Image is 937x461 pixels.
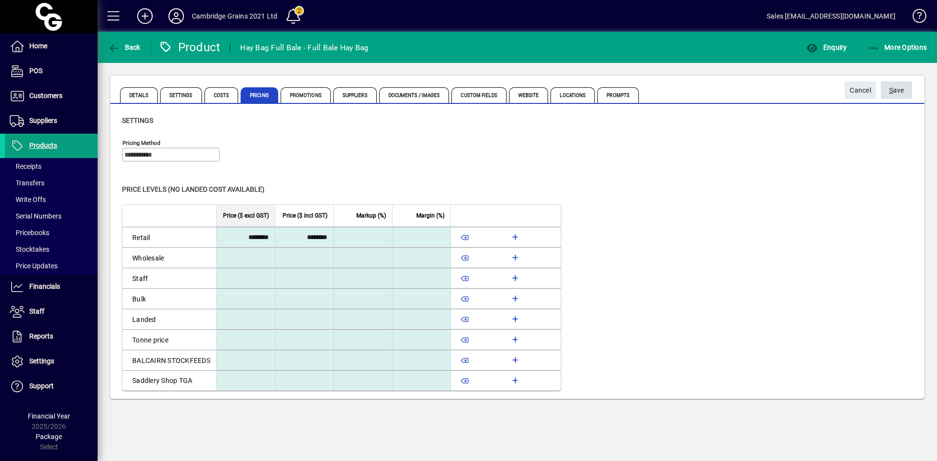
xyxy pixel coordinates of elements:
span: Cancel [850,82,871,99]
a: Reports [5,324,98,349]
span: Price levels (no landed cost available) [122,185,265,193]
span: Promotions [281,87,331,103]
span: Enquiry [806,43,847,51]
a: Transfers [5,175,98,191]
span: Details [120,87,158,103]
td: Saddlery Shop TGA [122,370,216,390]
mat-label: Pricing method [122,140,161,146]
a: Stocktakes [5,241,98,258]
span: Package [36,433,62,441]
span: Customers [29,92,62,100]
span: Staff [29,307,44,315]
button: Enquiry [804,39,849,56]
td: BALCAIRN STOCKFEEDS [122,350,216,370]
td: Wholesale [122,247,216,268]
button: Back [105,39,143,56]
app-page-header-button: Back [98,39,151,56]
a: Write Offs [5,191,98,208]
span: Suppliers [333,87,377,103]
span: Pricebooks [10,229,49,237]
div: Product [159,40,221,55]
div: Sales [EMAIL_ADDRESS][DOMAIN_NAME] [767,8,896,24]
span: Prompts [597,87,639,103]
span: Website [509,87,549,103]
button: Cancel [845,81,876,99]
button: Save [881,81,912,99]
span: Transfers [10,179,44,187]
a: Knowledge Base [905,2,925,34]
span: Settings [160,87,202,103]
span: More Options [868,43,927,51]
a: Settings [5,349,98,374]
span: Price Updates [10,262,58,270]
div: Cambridge Grains 2021 Ltd [192,8,277,24]
span: Margin (%) [416,210,445,221]
a: POS [5,59,98,83]
td: Staff [122,268,216,288]
button: More Options [865,39,930,56]
a: Staff [5,300,98,324]
span: Settings [29,357,54,365]
span: Locations [550,87,595,103]
span: ave [889,82,904,99]
span: Pricing [241,87,278,103]
a: Suppliers [5,109,98,133]
span: Settings [122,117,153,124]
span: Price ($ incl GST) [283,210,327,221]
span: Custom Fields [451,87,506,103]
span: Serial Numbers [10,212,61,220]
span: Receipts [10,162,41,170]
span: Documents / Images [379,87,449,103]
td: Landed [122,309,216,329]
span: Back [108,43,141,51]
a: Receipts [5,158,98,175]
span: POS [29,67,42,75]
span: Suppliers [29,117,57,124]
div: Hay Bag Full Bale - Full Bale Hay Bag [240,40,368,56]
a: Customers [5,84,98,108]
button: Profile [161,7,192,25]
span: Reports [29,332,53,340]
a: Serial Numbers [5,208,98,224]
span: Stocktakes [10,245,49,253]
span: S [889,86,893,94]
span: Financials [29,282,60,290]
span: Markup (%) [356,210,386,221]
span: Price ($ excl GST) [223,210,269,221]
a: Pricebooks [5,224,98,241]
a: Support [5,374,98,399]
td: Bulk [122,288,216,309]
span: Products [29,141,57,149]
span: Costs [204,87,239,103]
span: Write Offs [10,196,46,203]
td: Retail [122,227,216,247]
a: Home [5,34,98,59]
span: Home [29,42,47,50]
span: Financial Year [28,412,70,420]
td: Tonne price [122,329,216,350]
a: Price Updates [5,258,98,274]
span: Support [29,382,54,390]
button: Add [129,7,161,25]
a: Financials [5,275,98,299]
